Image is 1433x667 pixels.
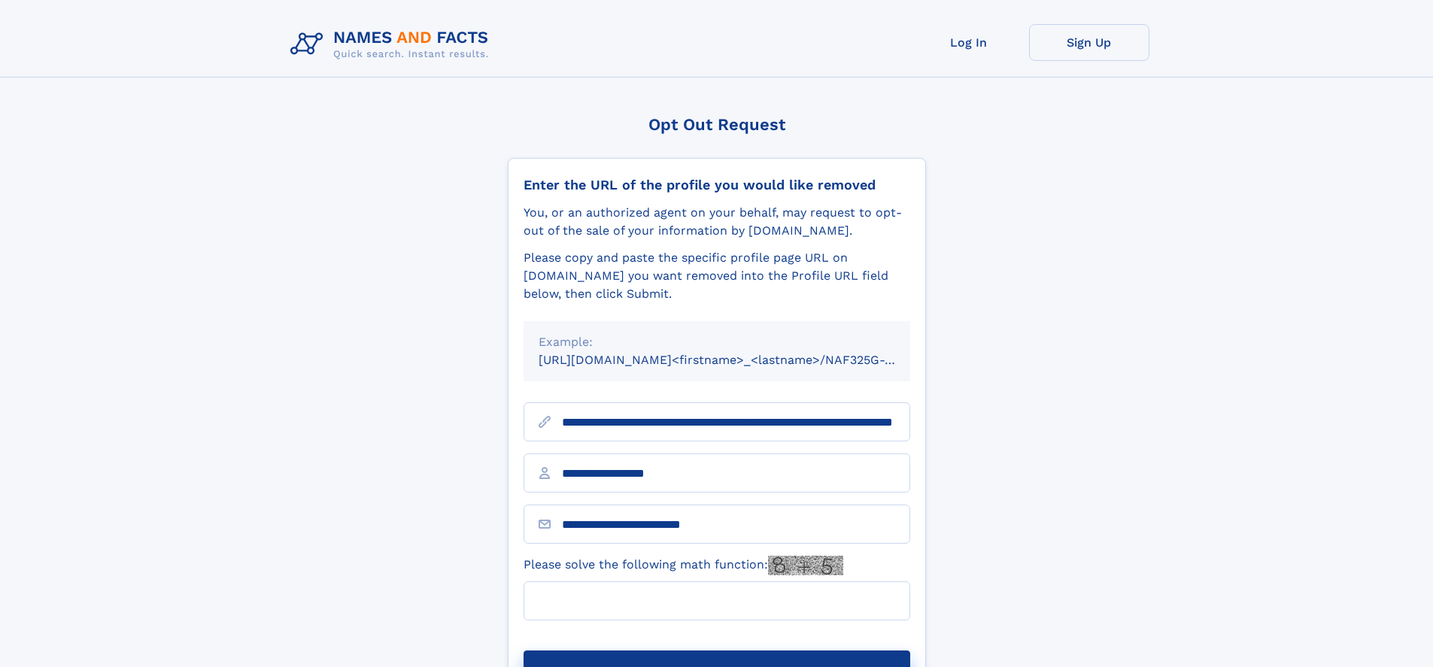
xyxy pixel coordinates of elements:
img: Logo Names and Facts [284,24,501,65]
div: Enter the URL of the profile you would like removed [524,177,910,193]
div: Opt Out Request [508,115,926,134]
a: Sign Up [1029,24,1149,61]
div: You, or an authorized agent on your behalf, may request to opt-out of the sale of your informatio... [524,204,910,240]
small: [URL][DOMAIN_NAME]<firstname>_<lastname>/NAF325G-xxxxxxxx [539,353,939,367]
div: Please copy and paste the specific profile page URL on [DOMAIN_NAME] you want removed into the Pr... [524,249,910,303]
label: Please solve the following math function: [524,556,843,575]
a: Log In [909,24,1029,61]
div: Example: [539,333,895,351]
